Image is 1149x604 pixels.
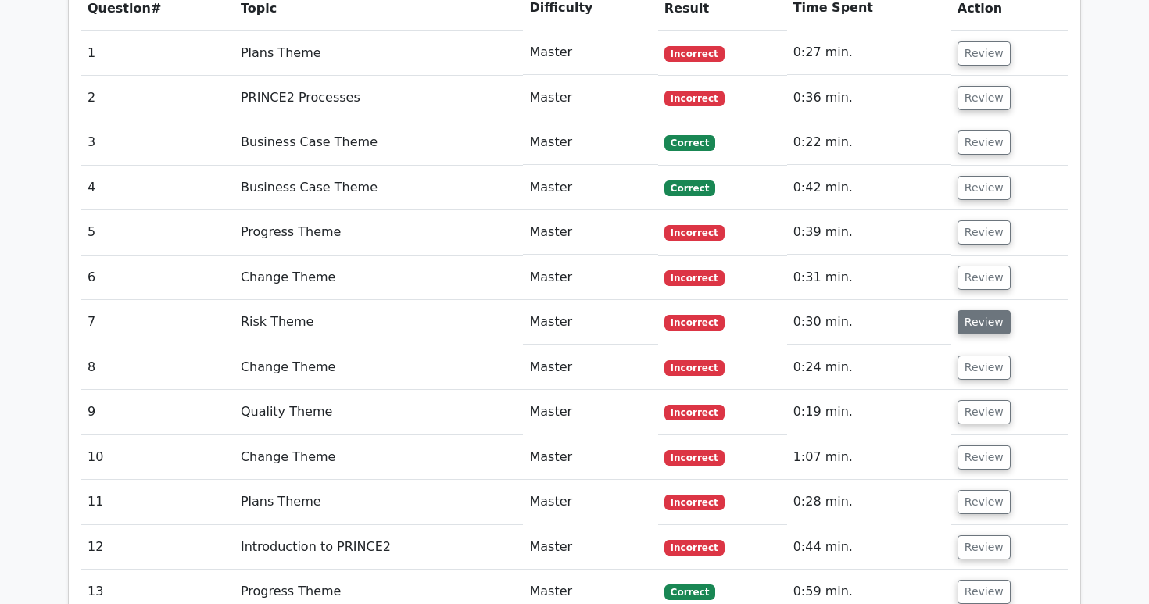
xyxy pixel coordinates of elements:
[523,480,657,524] td: Master
[787,345,951,390] td: 0:24 min.
[664,46,725,62] span: Incorrect
[523,300,657,345] td: Master
[787,30,951,75] td: 0:27 min.
[81,525,234,570] td: 12
[787,76,951,120] td: 0:36 min.
[81,390,234,434] td: 9
[664,584,715,600] span: Correct
[523,525,657,570] td: Master
[81,166,234,210] td: 4
[81,480,234,524] td: 11
[664,540,725,556] span: Incorrect
[957,86,1011,110] button: Review
[523,76,657,120] td: Master
[523,166,657,210] td: Master
[81,345,234,390] td: 8
[523,30,657,75] td: Master
[957,130,1011,155] button: Review
[81,30,234,75] td: 1
[664,180,715,196] span: Correct
[664,450,725,466] span: Incorrect
[664,405,725,420] span: Incorrect
[787,525,951,570] td: 0:44 min.
[234,525,524,570] td: Introduction to PRINCE2
[787,480,951,524] td: 0:28 min.
[787,120,951,165] td: 0:22 min.
[787,390,951,434] td: 0:19 min.
[664,135,715,151] span: Correct
[234,166,524,210] td: Business Case Theme
[81,256,234,300] td: 6
[81,120,234,165] td: 3
[664,91,725,106] span: Incorrect
[523,390,657,434] td: Master
[234,345,524,390] td: Change Theme
[81,300,234,345] td: 7
[523,256,657,300] td: Master
[234,120,524,165] td: Business Case Theme
[523,435,657,480] td: Master
[957,535,1011,559] button: Review
[88,1,151,16] span: Question
[234,435,524,480] td: Change Theme
[787,166,951,210] td: 0:42 min.
[81,210,234,255] td: 5
[523,345,657,390] td: Master
[664,495,725,510] span: Incorrect
[787,435,951,480] td: 1:07 min.
[234,210,524,255] td: Progress Theme
[234,76,524,120] td: PRINCE2 Processes
[234,256,524,300] td: Change Theme
[664,315,725,331] span: Incorrect
[957,490,1011,514] button: Review
[234,390,524,434] td: Quality Theme
[664,360,725,376] span: Incorrect
[787,210,951,255] td: 0:39 min.
[664,270,725,286] span: Incorrect
[957,176,1011,200] button: Review
[664,225,725,241] span: Incorrect
[234,480,524,524] td: Plans Theme
[957,41,1011,66] button: Review
[523,120,657,165] td: Master
[787,300,951,345] td: 0:30 min.
[957,580,1011,604] button: Review
[957,266,1011,290] button: Review
[957,356,1011,380] button: Review
[957,445,1011,470] button: Review
[957,400,1011,424] button: Review
[234,30,524,75] td: Plans Theme
[234,300,524,345] td: Risk Theme
[787,256,951,300] td: 0:31 min.
[523,210,657,255] td: Master
[81,76,234,120] td: 2
[81,435,234,480] td: 10
[957,220,1011,245] button: Review
[957,310,1011,334] button: Review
